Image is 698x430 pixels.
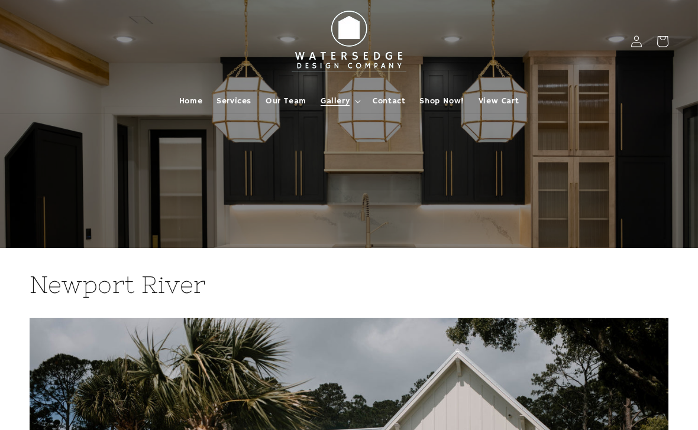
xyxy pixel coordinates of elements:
img: Watersedge Design Co [284,5,414,78]
h2: Newport River [30,269,668,300]
span: Contact [373,96,405,106]
span: Home [179,96,202,106]
span: Shop Now! [419,96,464,106]
span: View Cart [479,96,519,106]
span: Our Team [266,96,306,106]
a: Contact [366,89,412,113]
a: Services [209,89,258,113]
a: Our Team [258,89,314,113]
summary: Gallery [314,89,366,113]
span: Services [216,96,251,106]
a: Home [172,89,209,113]
span: Gallery [321,96,350,106]
a: Shop Now! [412,89,471,113]
a: View Cart [471,89,526,113]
